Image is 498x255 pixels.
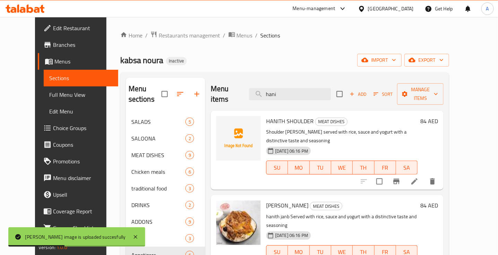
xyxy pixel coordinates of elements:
[266,161,288,175] button: SU
[223,31,226,40] li: /
[131,118,185,126] span: SALADS
[53,141,113,149] span: Coupons
[266,200,308,211] span: [PERSON_NAME]
[216,116,261,161] img: HANITH SHOULDER
[185,201,194,209] div: items
[38,53,118,70] a: Menus
[399,163,415,173] span: SA
[261,31,280,40] span: Sections
[185,151,194,159] div: items
[145,31,148,40] li: /
[237,31,253,40] span: Menus
[424,173,441,190] button: delete
[288,161,309,175] button: MO
[272,232,311,239] span: [DATE] 06:16 PM
[186,219,194,225] span: 9
[186,152,194,159] span: 9
[131,168,185,176] span: Chicken meals
[315,118,347,126] span: MEAT DISHES
[53,157,113,165] span: Promotions
[126,113,205,130] div: SALADS5
[126,163,205,180] div: Chicken meals6
[310,161,331,175] button: TU
[356,163,372,173] span: TH
[53,24,113,32] span: Edit Restaurant
[126,197,205,213] div: DRINKS2
[157,87,172,101] span: Select all sections
[38,120,118,136] a: Choice Groups
[38,136,118,153] a: Coupons
[377,163,393,173] span: FR
[372,89,394,100] button: Sort
[349,90,367,98] span: Add
[266,212,418,230] p: hanith janb Served with rice, sauce and yogurt with a distinctive taste and seasoning
[166,58,187,64] span: Inactive
[347,89,369,100] button: Add
[126,130,205,147] div: SALOONA2
[126,230,205,247] div: FISH3
[120,31,449,40] nav: breadcrumb
[131,184,185,193] span: traditional food
[172,86,189,102] span: Sort sections
[397,83,444,105] button: Manage items
[310,202,342,210] span: MEAT DISHES
[272,148,311,154] span: [DATE] 06:16 PM
[44,70,118,86] a: Sections
[53,207,113,215] span: Coverage Report
[126,147,205,163] div: MEAT DISHES9
[53,41,113,49] span: Branches
[38,36,118,53] a: Branches
[291,163,307,173] span: MO
[38,153,118,170] a: Promotions
[186,202,194,209] span: 2
[375,161,396,175] button: FR
[53,190,113,199] span: Upsell
[357,54,402,67] button: import
[186,135,194,142] span: 2
[420,116,438,126] h6: 84 AED
[54,57,113,66] span: Menus
[363,56,396,65] span: import
[131,201,185,209] span: DRINKS
[131,234,185,243] span: FISH
[374,90,393,98] span: Sort
[38,243,55,252] span: Version:
[410,56,444,65] span: export
[186,235,194,242] span: 3
[56,243,67,252] span: 1.0.0
[131,151,185,159] span: MEAT DISHES
[131,134,185,143] span: SALOONA
[216,201,261,245] img: HANITH JANB
[131,218,185,226] span: ADDONS
[313,163,329,173] span: TU
[334,163,350,173] span: WE
[396,161,418,175] button: SA
[126,180,205,197] div: traditional food3
[44,86,118,103] a: Full Menu View
[266,128,418,145] p: Shoulder [PERSON_NAME] served with rice, sauce and yogurt with a distinctive taste and seasoning
[150,31,220,40] a: Restaurants management
[53,224,113,232] span: Grocery Checklist
[166,57,187,65] div: Inactive
[211,84,241,104] h2: Menu items
[53,174,113,182] span: Menu disclaimer
[53,124,113,132] span: Choice Groups
[331,161,353,175] button: WE
[25,233,126,241] div: [PERSON_NAME] image is uploaded succesfully
[404,54,449,67] button: export
[353,161,374,175] button: TH
[486,5,489,12] span: A
[186,169,194,175] span: 6
[403,85,438,103] span: Manage items
[255,31,258,40] li: /
[129,84,161,104] h2: Menu sections
[38,186,118,203] a: Upsell
[120,31,142,40] a: Home
[368,5,414,12] div: [GEOGRAPHIC_DATA]
[38,220,118,236] a: Grocery Checklist
[126,213,205,230] div: ADDONS9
